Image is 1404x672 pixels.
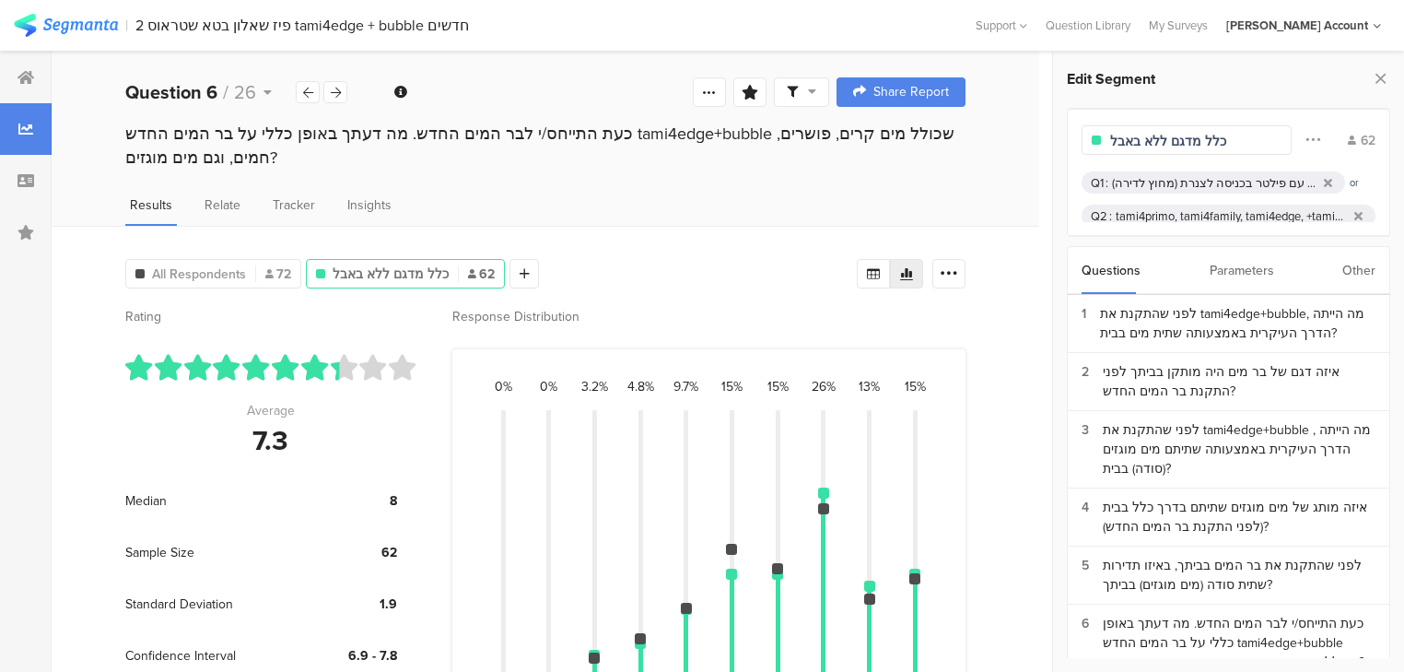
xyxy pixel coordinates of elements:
[135,17,469,34] div: 2 פיז שאלון בטא שטראוס tami4edge + bubble חדשים
[1103,420,1375,478] div: לפני שהתקנת את tami4edge+bubble , מה הייתה הדרך העיקרית באמצעותה שתיתם מים מוגזים (סודה) בבית?
[767,377,789,396] div: 15%
[247,401,295,420] div: Average
[1226,17,1368,34] div: [PERSON_NAME] Account
[1082,498,1103,536] div: 4
[1342,247,1375,294] div: Other
[468,265,495,284] span: 62
[905,377,926,396] div: 15%
[265,265,291,284] span: 72
[1210,247,1274,294] div: Parameters
[1036,17,1140,34] a: Question Library
[1345,175,1363,190] div: or
[1348,131,1375,150] div: 62
[1103,362,1375,401] div: איזה דגם של בר מים היה מותקן בביתך לפני התקנת בר המים החדש?
[627,377,654,396] div: 4.8%
[125,526,300,578] div: Sample Size
[1112,174,1316,192] div: מים מהברז, מים מינרלים בבקבוקים, בר מים מינרלים, בר מים מסוננים של חברה אחרת (לא תמי4) ולא שומר ש...
[300,543,397,562] div: 62
[873,86,949,99] span: Share Report
[1110,132,1270,151] input: Segment name...
[1103,556,1375,595] div: לפני שהתקנת את בר המים בביתך, באיזו תדירות שתית סודה (מים מוגזים) בביתך?
[1140,17,1217,34] a: My Surveys
[812,377,836,396] div: 26%
[1082,614,1103,672] div: 6
[125,578,300,630] div: Standard Deviation
[1091,174,1104,192] div: Q1
[125,475,300,526] div: Median
[125,122,965,170] div: כעת התייחס/י לבר המים החדש. מה דעתך באופן כללי על בר המים החדש tami4edge+bubble שכולל מים קרים, פ...
[1082,247,1141,294] div: Questions
[673,377,698,396] div: 9.7%
[1082,304,1100,343] div: 1
[976,11,1027,40] div: Support
[495,377,512,396] div: 0%
[234,78,256,106] span: 26
[1106,174,1112,192] div: :
[1103,614,1375,672] div: כעת התייחס/י לבר המים החדש. מה דעתך באופן כללי על בר המים החדש tami4edge+bubble שכולל מים קרים, פ...
[581,377,608,396] div: 3.2%
[452,307,965,326] div: Response Distribution
[300,491,397,511] div: 8
[859,377,880,396] div: 13%
[125,307,415,326] div: Rating
[14,14,118,37] img: segmanta logo
[152,265,246,284] span: All Respondents
[1116,207,1347,225] div: tami4primo, tami4family, tami4edge, +tami4edge, לא זוכר/ת
[1109,207,1116,225] div: :
[1082,420,1103,478] div: 3
[130,195,172,215] span: Results
[125,15,128,36] div: |
[347,195,392,215] span: Insights
[223,78,228,106] span: /
[540,377,557,396] div: 0%
[1100,304,1375,343] div: לפני שהתקנת את tami4edge+bubble, מה הייתה הדרך העיקרית באמצעותה שתית מים בבית?
[1091,207,1107,225] div: Q2
[1082,362,1103,401] div: 2
[205,195,240,215] span: Relate
[273,195,315,215] span: Tracker
[1103,498,1375,536] div: איזה מותג של מים מוגזים שתיתם בדרך כלל בבית (לפני התקנת בר המים החדש)?
[300,646,397,666] div: 6.9 - 7.8
[721,377,743,396] div: 15%
[333,265,449,284] span: כלל מדגם ללא באבל
[252,420,288,461] div: 7.3
[1082,556,1103,595] div: 5
[300,595,397,614] div: 1.9
[125,78,217,106] b: Question 6
[1067,68,1155,89] span: Edit Segment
